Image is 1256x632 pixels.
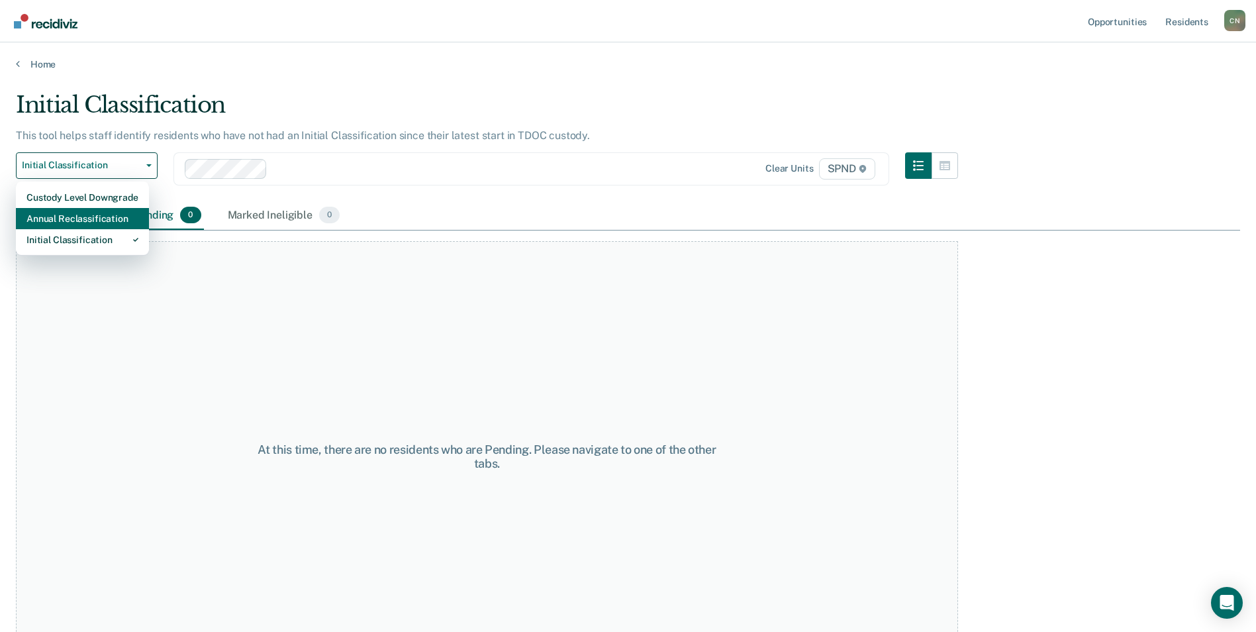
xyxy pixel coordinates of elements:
div: Custody Level Downgrade [26,187,138,208]
div: Initial Classification [16,91,958,129]
div: At this time, there are no residents who are Pending. Please navigate to one of the other tabs. [252,443,722,471]
p: This tool helps staff identify residents who have not had an Initial Classification since their l... [16,129,590,142]
div: Annual Reclassification [26,208,138,229]
div: Pending0 [131,201,203,231]
div: Initial Classification [26,229,138,250]
span: 0 [180,207,201,224]
button: Initial Classification [16,152,158,179]
div: Clear units [765,163,814,174]
img: Recidiviz [14,14,77,28]
div: Marked Ineligible0 [225,201,343,231]
div: C N [1224,10,1245,31]
button: Profile dropdown button [1224,10,1245,31]
div: Open Intercom Messenger [1211,587,1243,619]
span: 0 [319,207,340,224]
span: SPND [819,158,875,180]
a: Home [16,58,1240,70]
span: Initial Classification [22,160,141,171]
